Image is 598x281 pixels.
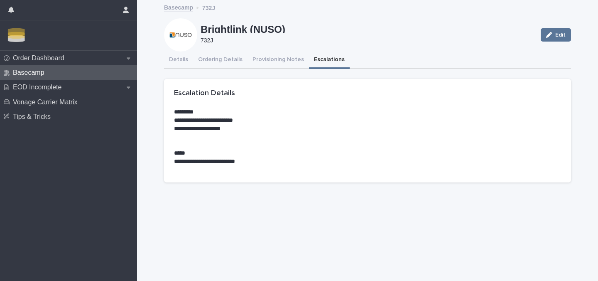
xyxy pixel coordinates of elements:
[10,54,71,62] p: Order Dashboard
[193,52,248,69] button: Ordering Details
[201,25,534,33] p: Brightlink (NUSO)
[248,52,309,69] button: Provisioning Notes
[202,2,215,12] p: 732J
[309,52,350,69] button: Escalations
[541,28,571,42] button: Edit
[164,2,193,12] a: Basecamp
[555,32,566,38] span: Edit
[10,113,57,121] p: Tips & Tricks
[10,98,84,106] p: Vonage Carrier Matrix
[174,89,235,98] h2: Escalation Details
[7,27,26,44] img: Zbn3osBRTqmJoOucoKu4
[201,37,531,44] p: 732J
[10,83,68,91] p: EOD Incomplete
[10,69,51,76] p: Basecamp
[164,52,193,69] button: Details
